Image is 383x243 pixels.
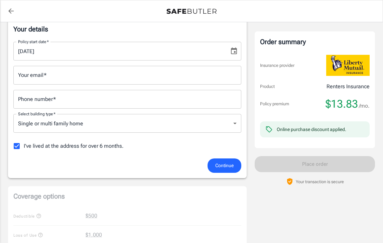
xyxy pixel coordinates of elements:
[13,24,241,34] p: Your details
[296,178,344,185] p: Your transaction is secure
[260,62,294,69] p: Insurance provider
[166,9,217,14] img: Back to quotes
[260,101,289,107] p: Policy premium
[13,90,241,109] input: Enter number
[227,44,241,58] button: Choose date, selected date is Sep 13, 2025
[326,55,370,76] img: Liberty Mutual
[260,83,275,90] p: Product
[326,97,358,111] span: $13.83
[208,158,241,173] button: Continue
[277,126,346,133] div: Online purchase discount applied.
[13,42,225,60] input: MM/DD/YYYY
[327,83,370,91] p: Renters Insurance
[13,66,241,85] input: Enter email
[24,142,124,150] span: I've lived at the address for over 6 months.
[215,161,234,170] span: Continue
[359,101,370,111] span: /mo.
[13,114,241,133] div: Single or multi family home
[4,4,18,18] a: back to quotes
[18,111,55,117] label: Select building type
[260,37,370,47] div: Order summary
[18,39,49,44] label: Policy start date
